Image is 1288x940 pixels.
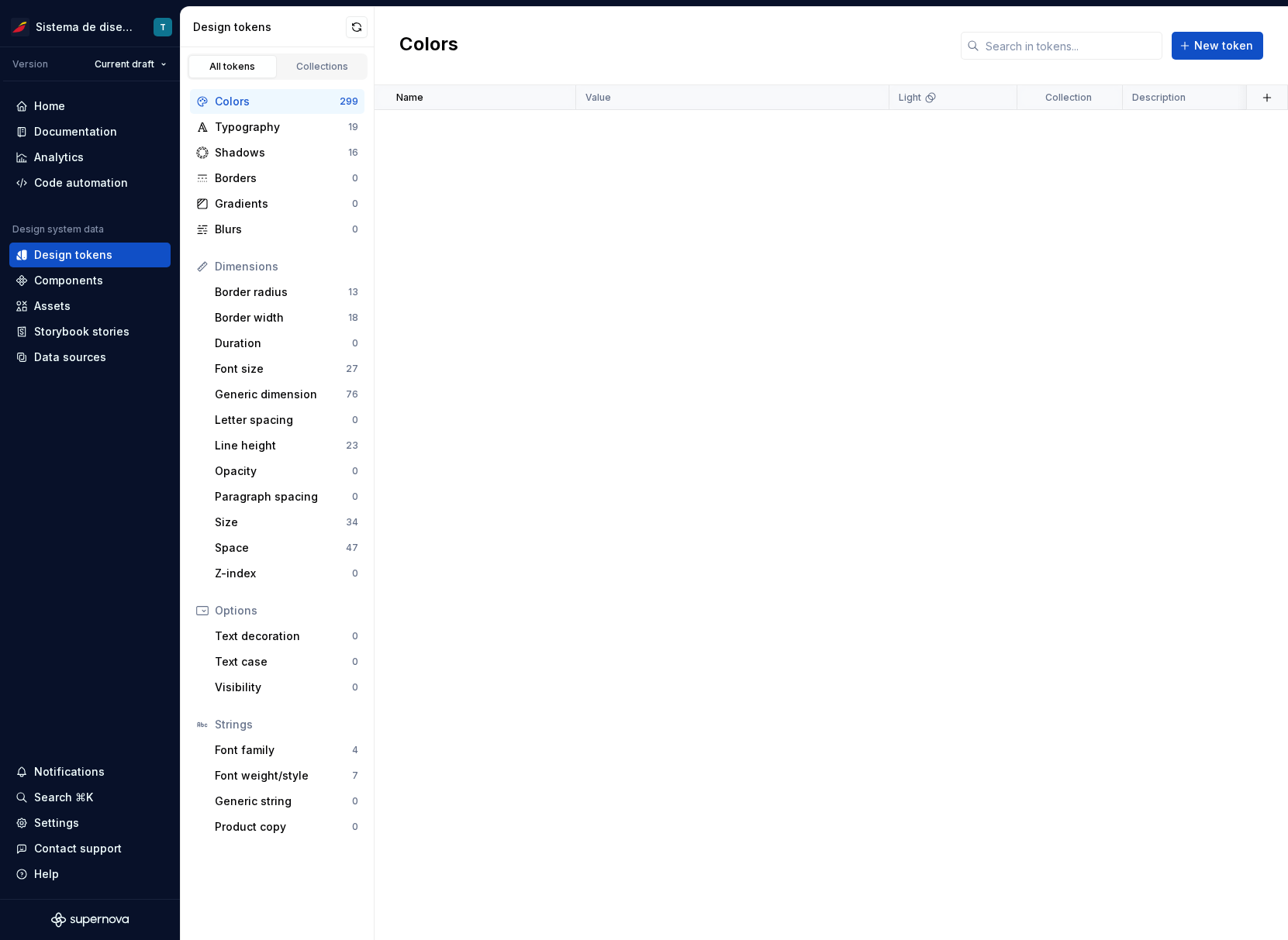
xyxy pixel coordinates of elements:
[193,19,346,35] div: Design tokens
[34,247,112,263] div: Design tokens
[215,412,352,428] div: Letter spacing
[209,280,364,305] a: Border radius13
[34,175,128,191] div: Code automation
[346,516,358,529] div: 34
[34,298,71,314] div: Assets
[36,19,135,35] div: Sistema de diseño Iberia
[215,119,348,135] div: Typography
[979,32,1162,60] input: Search in tokens...
[9,94,171,119] a: Home
[9,145,171,170] a: Analytics
[352,172,358,184] div: 0
[215,438,346,453] div: Line height
[215,819,352,835] div: Product copy
[215,489,352,504] div: Paragraph spacing
[215,94,340,109] div: Colors
[215,717,358,732] div: Strings
[51,912,129,928] svg: Supernova Logo
[348,121,358,133] div: 19
[209,738,364,763] a: Font family4
[34,349,106,365] div: Data sources
[215,680,352,695] div: Visibility
[215,145,348,160] div: Shadows
[209,484,364,509] a: Paragraph spacing0
[209,356,364,381] a: Font size27
[9,243,171,267] a: Design tokens
[215,566,352,581] div: Z-index
[190,115,364,139] a: Typography19
[352,337,358,349] div: 0
[194,60,271,73] div: All tokens
[284,60,361,73] div: Collections
[352,223,358,236] div: 0
[34,790,93,805] div: Search ⌘K
[34,273,103,288] div: Components
[352,567,358,580] div: 0
[352,821,358,833] div: 0
[352,681,358,694] div: 0
[209,331,364,356] a: Duration0
[215,742,352,758] div: Font family
[9,811,171,835] a: Settings
[34,764,105,780] div: Notifications
[209,433,364,458] a: Line height23
[95,58,154,71] span: Current draft
[215,259,358,274] div: Dimensions
[209,789,364,814] a: Generic string0
[348,286,358,298] div: 13
[1045,91,1092,104] p: Collection
[209,624,364,649] a: Text decoration0
[215,768,352,783] div: Font weight/style
[209,510,364,535] a: Size34
[215,361,346,377] div: Font size
[352,770,358,782] div: 7
[215,170,352,186] div: Borders
[34,124,117,139] div: Documentation
[9,119,171,144] a: Documentation
[352,198,358,210] div: 0
[34,815,79,831] div: Settings
[215,654,352,670] div: Text case
[215,387,346,402] div: Generic dimension
[346,542,358,554] div: 47
[12,58,48,71] div: Version
[352,465,358,477] div: 0
[352,630,358,642] div: 0
[9,319,171,344] a: Storybook stories
[88,53,174,75] button: Current draft
[899,91,921,104] p: Light
[34,98,65,114] div: Home
[399,32,458,60] h2: Colors
[585,91,611,104] p: Value
[346,388,358,401] div: 76
[348,312,358,324] div: 18
[215,310,348,325] div: Border width
[1172,32,1263,60] button: New token
[190,166,364,191] a: Borders0
[9,785,171,810] button: Search ⌘K
[215,222,352,237] div: Blurs
[1132,91,1186,104] p: Description
[209,649,364,674] a: Text case0
[9,345,171,370] a: Data sources
[215,515,346,530] div: Size
[215,540,346,556] div: Space
[209,561,364,586] a: Z-index0
[215,284,348,300] div: Border radius
[215,463,352,479] div: Opacity
[209,305,364,330] a: Border width18
[346,363,358,375] div: 27
[190,191,364,216] a: Gradients0
[209,382,364,407] a: Generic dimension76
[1194,38,1253,53] span: New token
[34,841,122,856] div: Contact support
[340,95,358,108] div: 299
[215,603,358,618] div: Options
[352,491,358,503] div: 0
[9,862,171,887] button: Help
[209,763,364,788] a: Font weight/style7
[190,140,364,165] a: Shadows16
[352,656,358,668] div: 0
[34,866,59,882] div: Help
